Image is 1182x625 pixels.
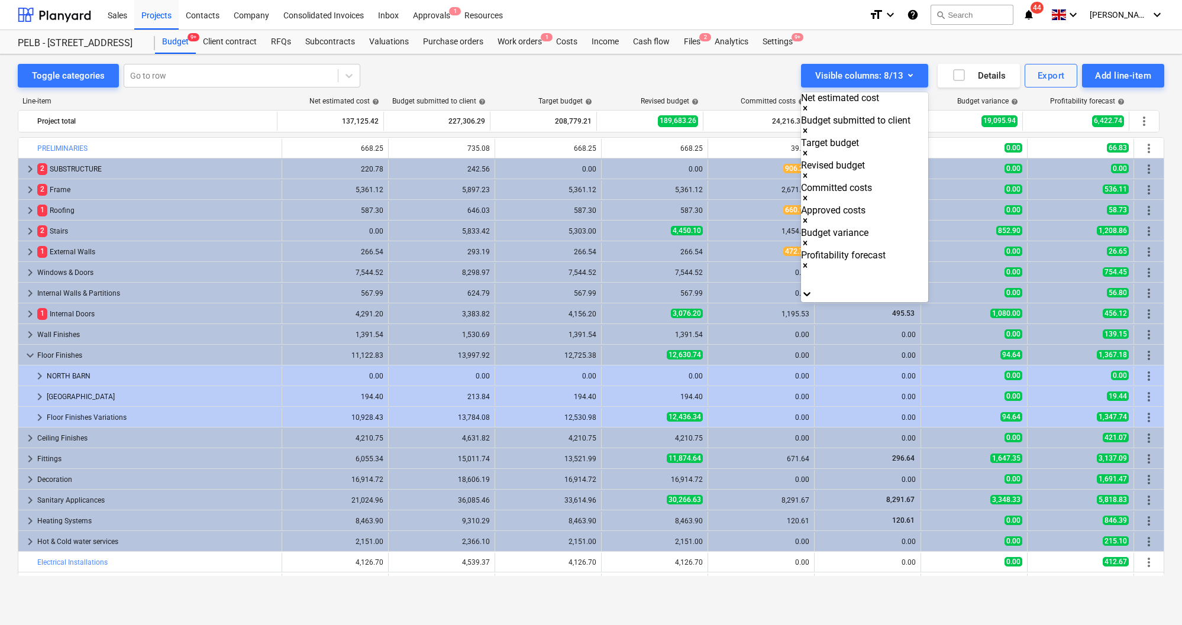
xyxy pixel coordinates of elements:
div: Target budget [801,137,928,148]
div: Remove Profitability forecast [801,261,928,272]
div: Approved costs [801,205,928,216]
div: Remove Budget variance [801,238,928,250]
div: Profitability forecast [801,250,928,261]
div: Remove Revised budget [801,171,928,182]
div: Revised budget [801,160,928,171]
div: Budget submitted to client [801,115,928,126]
div: Budget variance [801,227,928,238]
div: Remove Committed costs [801,193,928,205]
div: Remove Target budget [801,148,928,160]
div: Remove Net estimated cost [801,103,928,115]
div: Remove Budget submitted to client [801,126,928,137]
iframe: Chat Widget [1123,568,1182,625]
div: Remove Approved costs [801,216,928,227]
div: Net estimated cost [801,92,928,103]
div: Committed costs [801,182,928,193]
